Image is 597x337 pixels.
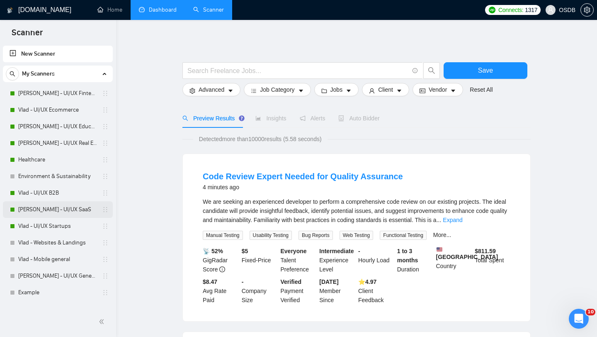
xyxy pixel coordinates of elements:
[7,4,13,17] img: logo
[203,172,403,181] a: Code Review Expert Needed for Quality Assurance
[3,46,113,62] li: New Scanner
[18,168,97,185] a: Environment & Sustainability
[187,66,409,76] input: Search Freelance Jobs...
[10,46,106,62] a: New Scanner
[525,5,537,15] span: 1317
[378,85,393,94] span: Client
[240,277,279,305] div: Company Size
[244,83,311,96] button: barsJob Categorycaret-down
[321,88,327,94] span: folder
[238,115,245,122] div: Tooltip anchor
[102,223,109,230] span: holder
[18,118,97,135] a: [PERSON_NAME] - UI/UX Education
[434,247,473,274] div: Country
[396,88,402,94] span: caret-down
[201,277,240,305] div: Avg Rate Paid
[102,173,109,180] span: holder
[18,135,97,151] a: [PERSON_NAME] - UI/UX Real Estate
[429,85,447,94] span: Vendor
[189,88,195,94] span: setting
[203,231,243,240] span: Manual Testing
[362,83,409,96] button: userClientcaret-down
[473,247,512,274] div: Total Spent
[580,7,594,13] a: setting
[489,7,495,13] img: upwork-logo.png
[5,27,49,44] span: Scanner
[340,231,374,240] span: Web Testing
[380,231,427,240] span: Functional Testing
[182,83,240,96] button: settingAdvancedcaret-down
[203,198,507,223] span: We are seeking an experienced developer to perform a comprehensive code review on our existing pr...
[281,248,307,254] b: Everyone
[102,206,109,213] span: holder
[102,306,109,313] span: holder
[255,115,261,121] span: area-chart
[437,247,442,252] img: 🇺🇸
[18,102,97,118] a: Vlad - UI/UX Ecommerce
[102,90,109,97] span: holder
[6,71,19,77] span: search
[423,62,440,79] button: search
[18,301,97,317] a: (design | ux/ui design)
[314,83,359,96] button: folderJobscaret-down
[369,88,375,94] span: user
[279,247,318,274] div: Talent Preference
[436,247,498,260] b: [GEOGRAPHIC_DATA]
[358,278,376,285] b: ⭐️ 4.97
[433,232,451,238] a: More...
[102,156,109,163] span: holder
[255,115,286,122] span: Insights
[201,247,240,274] div: GigRadar Score
[569,309,589,329] iframe: Intercom live chat
[18,268,97,284] a: [PERSON_NAME] - UI/UX General
[498,5,523,15] span: Connects:
[298,231,333,240] span: Bug Reports
[437,217,442,223] span: ...
[279,277,318,305] div: Payment Verified
[478,65,493,76] span: Save
[330,85,343,94] span: Jobs
[242,248,248,254] b: $ 5
[470,85,493,94] a: Reset All
[298,88,304,94] span: caret-down
[102,239,109,246] span: holder
[18,151,97,168] a: Healthcare
[240,247,279,274] div: Fixed-Price
[18,284,97,301] a: Example
[18,85,97,102] a: [PERSON_NAME] - UI/UX Fintech
[580,3,594,17] button: setting
[548,7,553,13] span: user
[102,107,109,113] span: holder
[358,248,360,254] b: -
[102,190,109,196] span: holder
[203,197,510,225] div: We are seeking an experienced developer to perform a comprehensive code review on our existing pr...
[102,140,109,147] span: holder
[203,248,223,254] b: 📡 52%
[199,85,224,94] span: Advanced
[102,123,109,130] span: holder
[397,248,418,264] b: 1 to 3 months
[18,185,97,201] a: Vlad - UI/UX B2B
[357,277,396,305] div: Client Feedback
[475,248,496,254] b: $ 811.59
[18,251,97,268] a: Vlad - Mobile general
[281,278,302,285] b: Verified
[346,88,352,94] span: caret-down
[219,266,225,272] span: info-circle
[338,115,379,122] span: Auto Bidder
[420,88,425,94] span: idcard
[300,115,325,122] span: Alerts
[450,88,456,94] span: caret-down
[443,217,462,223] a: Expand
[319,278,338,285] b: [DATE]
[102,273,109,279] span: holder
[413,68,418,73] span: info-circle
[357,247,396,274] div: Hourly Load
[260,85,294,94] span: Job Category
[18,218,97,234] a: Vlad - UI/UX Startups
[22,66,55,82] span: My Scanners
[18,234,97,251] a: Vlad - Websites & Landings
[18,201,97,218] a: [PERSON_NAME] - UI/UX SaaS
[413,83,463,96] button: idcardVendorcaret-down
[102,256,109,263] span: holder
